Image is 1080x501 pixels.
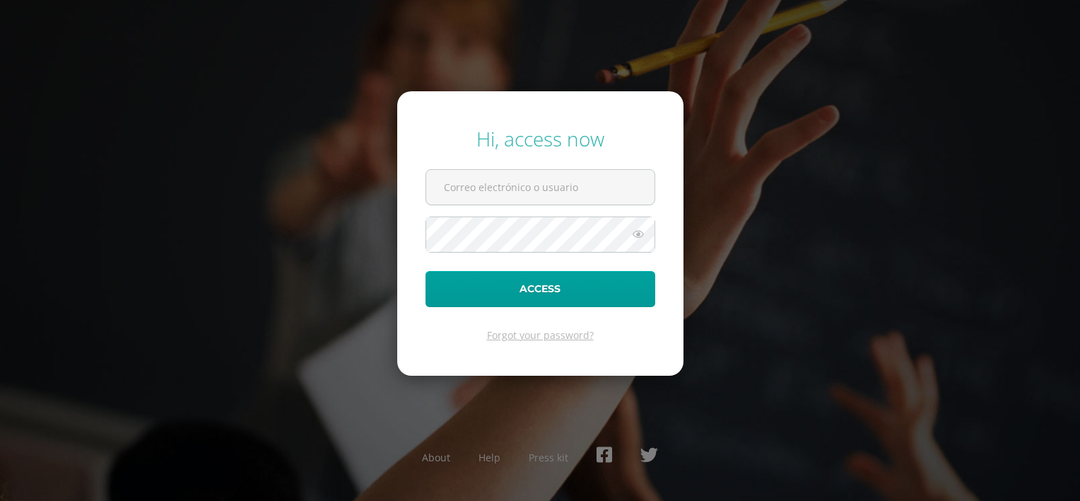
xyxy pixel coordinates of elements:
a: Help [479,451,500,464]
div: Hi, access now [425,125,655,152]
a: Press kit [529,451,568,464]
a: Forgot your password? [487,328,594,342]
button: Access [425,271,655,307]
a: About [422,451,450,464]
input: Correo electrónico o usuario [426,170,655,205]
